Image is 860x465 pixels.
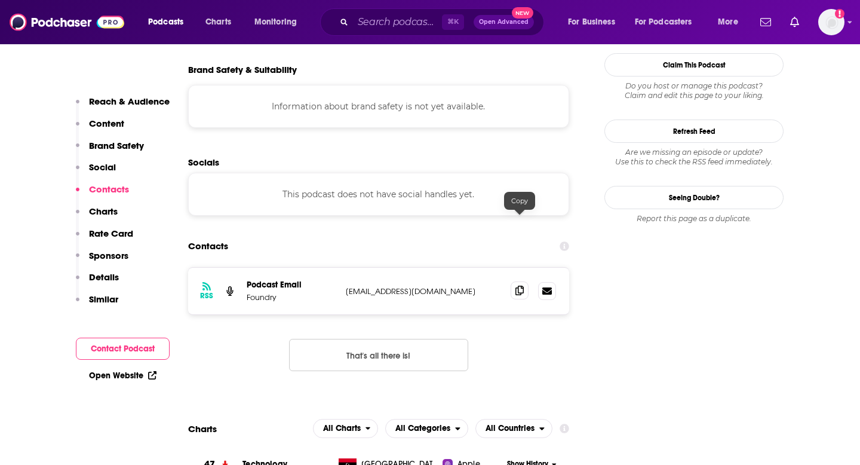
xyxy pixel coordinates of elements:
button: open menu [560,13,630,32]
span: More [718,14,738,30]
button: open menu [140,13,199,32]
p: [EMAIL_ADDRESS][DOMAIN_NAME] [346,286,501,296]
p: Similar [89,293,118,305]
button: Similar [76,293,118,316]
span: Logged in as jhutchinson [818,9,844,35]
div: Information about brand safety is not yet available. [188,85,569,128]
button: open menu [709,13,753,32]
a: Seeing Double? [604,186,784,209]
button: Open AdvancedNew [474,15,534,29]
button: Content [76,118,124,140]
div: Claim and edit this page to your liking. [604,81,784,100]
button: Details [76,271,119,293]
h2: Socials [188,157,569,168]
button: Refresh Feed [604,120,784,143]
input: Search podcasts, credits, & more... [353,13,442,32]
button: Contact Podcast [76,338,170,360]
span: Charts [205,14,231,30]
h2: Contacts [188,235,228,258]
p: Foundry [247,292,336,302]
img: User Profile [818,9,844,35]
img: Podchaser - Follow, Share and Rate Podcasts [10,11,124,33]
p: Content [89,118,124,129]
span: ⌘ K [442,14,464,30]
button: Charts [76,206,118,228]
button: Claim This Podcast [604,53,784,77]
a: Show notifications dropdown [755,12,776,32]
span: For Podcasters [635,14,692,30]
button: open menu [313,419,379,438]
button: open menu [627,13,709,32]
button: Reach & Audience [76,96,170,118]
span: All Charts [323,424,361,433]
span: Monitoring [254,14,297,30]
p: Contacts [89,183,129,195]
a: Charts [198,13,238,32]
p: Brand Safety [89,140,144,151]
span: Podcasts [148,14,183,30]
p: Rate Card [89,228,133,239]
button: open menu [385,419,468,438]
button: open menu [475,419,552,438]
div: Report this page as a duplicate. [604,214,784,224]
button: Sponsors [76,250,128,272]
p: Social [89,161,116,173]
a: Show notifications dropdown [785,12,804,32]
p: Charts [89,206,118,217]
button: Rate Card [76,228,133,250]
button: Contacts [76,183,129,206]
h2: Charts [188,423,217,435]
button: Show profile menu [818,9,844,35]
a: Open Website [89,371,156,381]
p: Details [89,271,119,283]
div: This podcast does not have social handles yet. [188,173,569,216]
span: Do you host or manage this podcast? [604,81,784,91]
svg: Add a profile image [835,9,844,19]
p: Sponsors [89,250,128,261]
h2: Platforms [313,419,379,438]
button: Brand Safety [76,140,144,162]
p: Podcast Email [247,280,336,290]
p: Reach & Audience [89,96,170,107]
span: All Countries [486,424,535,433]
span: New [512,7,533,19]
h2: Categories [385,419,468,438]
h2: Brand Safety & Suitability [188,64,297,75]
div: Are we missing an episode or update? Use this to check the RSS feed immediately. [604,148,784,167]
div: Copy [504,192,535,210]
span: All Categories [395,424,450,433]
div: Search podcasts, credits, & more... [331,8,555,36]
h3: RSS [200,291,213,301]
h2: Countries [475,419,552,438]
span: Open Advanced [479,19,529,25]
button: Nothing here. [289,339,468,371]
span: For Business [568,14,615,30]
button: open menu [246,13,312,32]
button: Social [76,161,116,183]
